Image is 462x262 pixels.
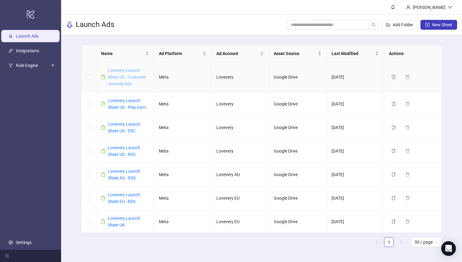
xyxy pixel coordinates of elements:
span: file [101,149,105,153]
span: delete [405,220,410,224]
td: Google Drive [269,92,326,116]
td: Lovevery [211,62,269,92]
a: Lovevery Launch Sheet UK [108,216,140,227]
a: Launch Ads [16,34,38,39]
span: copy [391,220,396,224]
a: Lovevery Launch Sheet US - RSS [108,145,140,157]
a: Integrations [16,49,39,54]
a: 1 [384,238,394,247]
span: Last Modified [332,50,374,57]
span: fork [9,64,13,68]
span: file [101,220,105,224]
span: copy [391,125,396,130]
button: right [396,237,406,247]
td: Meta [154,139,211,163]
button: left [372,237,382,247]
td: Lovevery EU [211,186,269,210]
span: delete [405,102,410,106]
span: file [101,196,105,200]
span: delete [405,196,410,200]
span: copy [391,196,396,200]
h3: Launch Ads [76,20,114,30]
th: Ad Platform [154,45,211,62]
div: Page Size [411,237,442,247]
td: Lovevery EU [211,210,269,234]
td: [DATE] [327,163,384,186]
span: file [101,125,105,130]
th: Last Modified [327,45,384,62]
a: Lovevery Launch Sheet EU - RSS [108,192,140,204]
a: Lovevery Launch Sheet US - Customer Journey Ads [108,68,146,86]
button: New Sheet [420,20,457,30]
a: Lovevery Launch Sheet US - Play Gym [108,98,146,110]
span: delete [405,149,410,153]
span: delete [405,172,410,177]
span: copy [391,172,396,177]
span: New Sheet [432,22,452,27]
span: Ad Account [216,50,259,57]
span: delete [405,75,410,79]
td: Google Drive [269,116,326,139]
td: Google Drive [269,186,326,210]
span: file [101,75,105,79]
button: Add Folder [381,20,418,30]
div: [PERSON_NAME] [410,4,448,11]
span: menu-fold [5,254,9,258]
td: [DATE] [327,62,384,92]
span: user [406,5,410,9]
td: [DATE] [327,92,384,116]
td: Lovevery [211,139,269,163]
span: copy [391,149,396,153]
td: Meta [154,163,211,186]
td: Meta [154,210,211,234]
span: copy [391,102,396,106]
span: rocket [66,21,73,28]
span: Name [101,50,144,57]
td: [DATE] [327,210,384,234]
li: Previous Page [372,237,382,247]
td: Lovevery AU [211,163,269,186]
td: Meta [154,62,211,92]
td: Meta [154,116,211,139]
span: Asset Source [274,50,316,57]
span: down [448,5,452,9]
span: search [372,23,376,27]
span: Rule Engine [16,60,50,72]
td: Google Drive [269,139,326,163]
td: [DATE] [327,116,384,139]
li: Next Page [396,237,406,247]
li: 1 [384,237,394,247]
span: bell [391,5,395,9]
td: Meta [154,92,211,116]
div: Open Intercom Messenger [441,241,456,256]
td: Lovevery [211,116,269,139]
span: right [399,240,403,244]
span: 50 / page [415,238,438,247]
span: copy [391,75,396,79]
span: left [375,240,379,244]
span: plus-square [425,23,430,27]
a: Lovevery Launch Sheet AU - RSS [108,169,140,180]
td: Google Drive [269,210,326,234]
td: Google Drive [269,163,326,186]
span: file [101,102,105,106]
td: Google Drive [269,62,326,92]
span: folder-add [386,23,390,27]
th: Ad Account [211,45,269,62]
span: delete [405,125,410,130]
span: Ad Platform [159,50,201,57]
span: Add Folder [393,22,413,27]
td: [DATE] [327,139,384,163]
td: Meta [154,186,211,210]
th: Asset Source [269,45,326,62]
th: Actions [384,45,442,62]
span: file [101,172,105,177]
th: Name [96,45,154,62]
td: Lovevery [211,92,269,116]
a: Lovevery Launch Sheet US - ERC [108,122,140,133]
a: Settings [16,240,31,245]
td: [DATE] [327,186,384,210]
